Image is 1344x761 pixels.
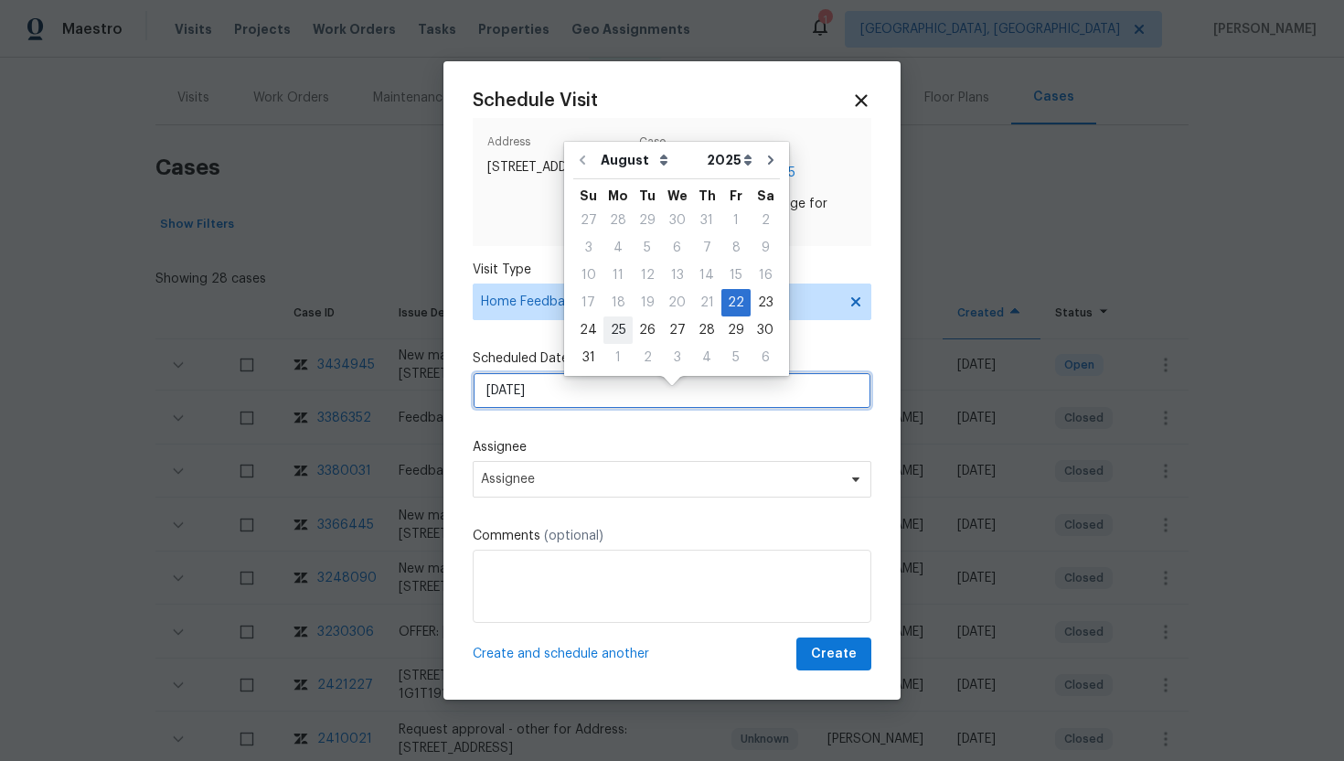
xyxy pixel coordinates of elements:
[721,344,751,371] div: Fri Sep 05 2025
[473,91,598,110] span: Schedule Visit
[721,289,751,316] div: Fri Aug 22 2025
[603,235,633,261] div: 4
[692,208,721,233] div: 31
[608,189,628,202] abbr: Monday
[639,189,656,202] abbr: Tuesday
[721,290,751,316] div: 22
[662,208,692,233] div: 30
[633,207,662,234] div: Tue Jul 29 2025
[596,146,702,174] select: Month
[603,290,633,316] div: 18
[487,158,632,177] span: [STREET_ADDRESS]
[603,289,633,316] div: Mon Aug 18 2025
[544,530,603,542] span: (optional)
[473,261,871,279] label: Visit Type
[757,142,784,178] button: Go to next month
[573,234,603,262] div: Sun Aug 03 2025
[633,317,662,343] div: 26
[473,527,871,545] label: Comments
[721,345,751,370] div: 5
[633,234,662,262] div: Tue Aug 05 2025
[692,344,721,371] div: Thu Sep 04 2025
[633,316,662,344] div: Tue Aug 26 2025
[603,345,633,370] div: 1
[692,316,721,344] div: Thu Aug 28 2025
[721,235,751,261] div: 8
[573,290,603,316] div: 17
[573,235,603,261] div: 3
[633,208,662,233] div: 29
[751,290,780,316] div: 23
[573,208,603,233] div: 27
[692,262,721,289] div: Thu Aug 14 2025
[662,207,692,234] div: Wed Jul 30 2025
[692,345,721,370] div: 4
[573,289,603,316] div: Sun Aug 17 2025
[662,316,692,344] div: Wed Aug 27 2025
[721,234,751,262] div: Fri Aug 08 2025
[569,142,596,178] button: Go to previous month
[692,317,721,343] div: 28
[662,345,692,370] div: 3
[721,208,751,233] div: 1
[603,263,633,288] div: 11
[751,289,780,316] div: Sat Aug 23 2025
[633,289,662,316] div: Tue Aug 19 2025
[580,189,597,202] abbr: Sunday
[751,263,780,288] div: 16
[633,263,662,288] div: 12
[573,316,603,344] div: Sun Aug 24 2025
[692,234,721,262] div: Thu Aug 07 2025
[473,349,871,368] label: Scheduled Date
[751,234,780,262] div: Sat Aug 09 2025
[751,235,780,261] div: 9
[851,91,871,111] span: Close
[473,645,649,663] span: Create and schedule another
[751,345,780,370] div: 6
[481,293,837,311] span: Home Feedback P1
[692,289,721,316] div: Thu Aug 21 2025
[481,472,839,487] span: Assignee
[692,207,721,234] div: Thu Jul 31 2025
[796,638,871,671] button: Create
[603,207,633,234] div: Mon Jul 28 2025
[721,262,751,289] div: Fri Aug 15 2025
[603,262,633,289] div: Mon Aug 11 2025
[473,438,871,456] label: Assignee
[721,207,751,234] div: Fri Aug 01 2025
[662,317,692,343] div: 27
[721,317,751,343] div: 29
[473,372,871,409] input: M/D/YYYY
[692,290,721,316] div: 21
[639,133,857,158] span: Case
[633,344,662,371] div: Tue Sep 02 2025
[662,262,692,289] div: Wed Aug 13 2025
[751,316,780,344] div: Sat Aug 30 2025
[487,133,632,158] span: Address
[573,344,603,371] div: Sun Aug 31 2025
[603,344,633,371] div: Mon Sep 01 2025
[757,189,774,202] abbr: Saturday
[751,207,780,234] div: Sat Aug 02 2025
[699,189,716,202] abbr: Thursday
[573,207,603,234] div: Sun Jul 27 2025
[662,289,692,316] div: Wed Aug 20 2025
[633,345,662,370] div: 2
[692,235,721,261] div: 7
[633,235,662,261] div: 5
[667,189,688,202] abbr: Wednesday
[702,146,757,174] select: Year
[603,316,633,344] div: Mon Aug 25 2025
[662,234,692,262] div: Wed Aug 06 2025
[603,208,633,233] div: 28
[751,262,780,289] div: Sat Aug 16 2025
[573,317,603,343] div: 24
[662,235,692,261] div: 6
[573,263,603,288] div: 10
[751,317,780,343] div: 30
[662,344,692,371] div: Wed Sep 03 2025
[751,344,780,371] div: Sat Sep 06 2025
[730,189,742,202] abbr: Friday
[573,262,603,289] div: Sun Aug 10 2025
[633,262,662,289] div: Tue Aug 12 2025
